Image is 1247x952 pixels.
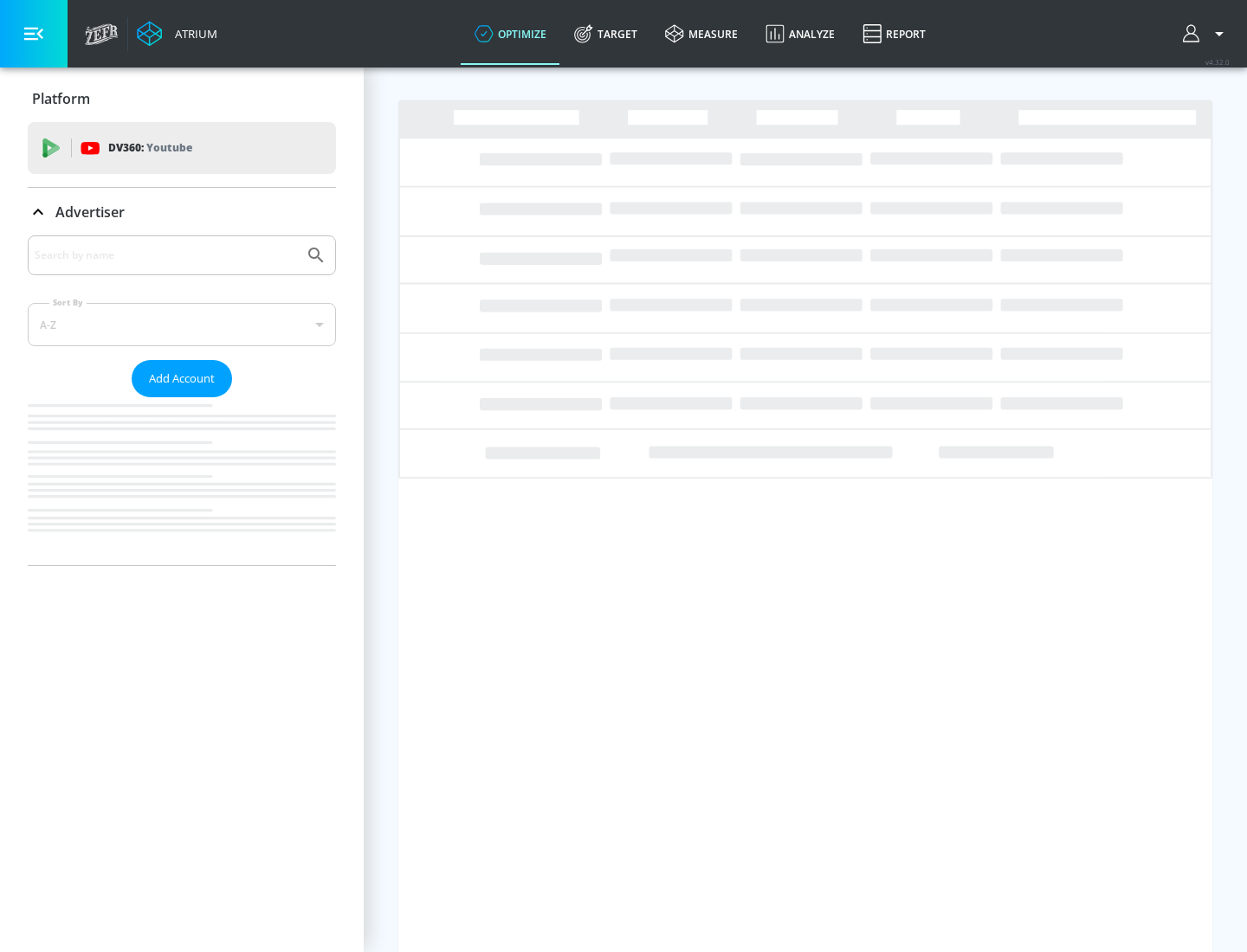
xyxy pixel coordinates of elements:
input: Search by name [35,244,297,267]
div: Platform [28,74,336,123]
a: Atrium [137,21,217,47]
div: DV360: Youtube [28,122,336,174]
div: Advertiser [28,188,336,236]
a: measure [651,3,752,65]
div: A-Z [28,303,336,346]
div: Atrium [168,26,217,42]
p: Youtube [146,138,192,157]
nav: list of Advertiser [28,397,336,565]
button: Add Account [132,360,232,397]
a: Target [560,3,651,65]
label: Sort By [49,297,87,308]
span: v 4.32.0 [1205,57,1230,67]
div: Advertiser [28,235,336,565]
a: optimize [461,3,560,65]
a: Report [849,3,940,65]
p: Advertiser [55,203,125,222]
span: Add Account [149,369,215,389]
p: DV360: [108,138,192,158]
p: Platform [32,89,90,108]
a: Analyze [752,3,849,65]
